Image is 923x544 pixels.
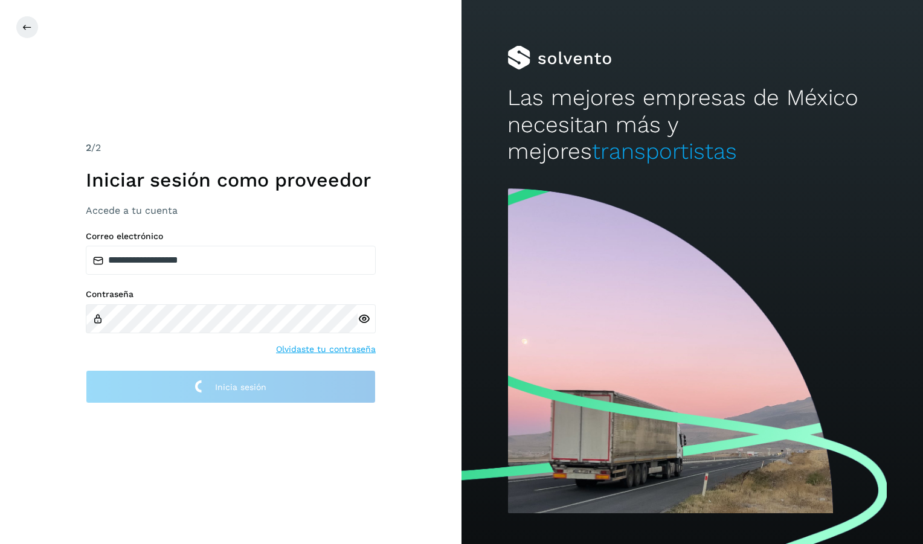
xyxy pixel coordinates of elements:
span: transportistas [592,138,737,164]
span: Inicia sesión [215,383,266,391]
label: Correo electrónico [86,231,376,242]
div: /2 [86,141,376,155]
h2: Las mejores empresas de México necesitan más y mejores [507,85,876,165]
span: 2 [86,142,91,153]
h1: Iniciar sesión como proveedor [86,168,376,191]
label: Contraseña [86,289,376,299]
button: Inicia sesión [86,370,376,403]
a: Olvidaste tu contraseña [276,343,376,356]
h3: Accede a tu cuenta [86,205,376,216]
